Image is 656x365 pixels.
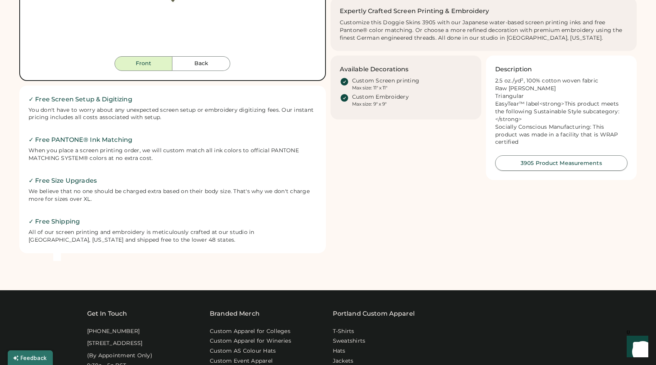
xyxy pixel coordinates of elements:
div: All of our screen printing and embroidery is meticulously crafted at our studio in [GEOGRAPHIC_DA... [29,229,317,244]
button: Back [172,56,230,71]
h2: ✓ Free PANTONE® Ink Matching [29,135,317,145]
iframe: Front Chat [619,330,653,363]
div: You don't have to worry about any unexpected screen setup or embroidery digitizing fees. Our inst... [29,106,317,122]
div: Custom Embroidery [352,93,409,101]
h2: ✓ Free Screen Setup & Digitizing [29,95,317,104]
div: Get In Touch [87,309,127,318]
h2: ✓ Free Size Upgrades [29,176,317,185]
div: We believe that no one should be charged extra based on their body size. That's why we don't char... [29,188,317,203]
a: Custom Apparel for Wineries [210,337,291,345]
div: [STREET_ADDRESS] [87,340,143,347]
a: Custom Event Apparel [210,357,273,365]
h3: Description [495,65,532,74]
div: 2.5 oz./yd², 100% cotton woven fabric Raw [PERSON_NAME] Triangular EasyTear™ label<strong>This pr... [495,77,627,146]
div: (By Appointment Only) [87,352,152,360]
div: Max size: 9" x 9" [352,101,386,107]
button: Front [115,56,172,71]
a: Sweatshirts [333,337,366,345]
div: Customize this Doggie Skins 3905 with our Japanese water-based screen printing inks and free Pant... [340,19,628,42]
a: T-Shirts [333,328,354,335]
button: 3905 Product Measurements [495,155,627,171]
a: Custom AS Colour Hats [210,347,276,355]
div: [PHONE_NUMBER] [87,328,140,335]
a: Jackets [333,357,354,365]
h2: ✓ Free Shipping [29,217,317,226]
h3: Available Decorations [340,65,409,74]
a: Hats [333,347,346,355]
h2: Expertly Crafted Screen Printing & Embroidery [340,7,489,16]
div: Custom Screen printing [352,77,420,85]
div: When you place a screen printing order, we will custom match all ink colors to official PANTONE M... [29,147,317,162]
div: Branded Merch [210,309,260,318]
a: Portland Custom Apparel [333,309,415,318]
div: Max size: 11" x 11" [352,85,387,91]
a: Custom Apparel for Colleges [210,328,290,335]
